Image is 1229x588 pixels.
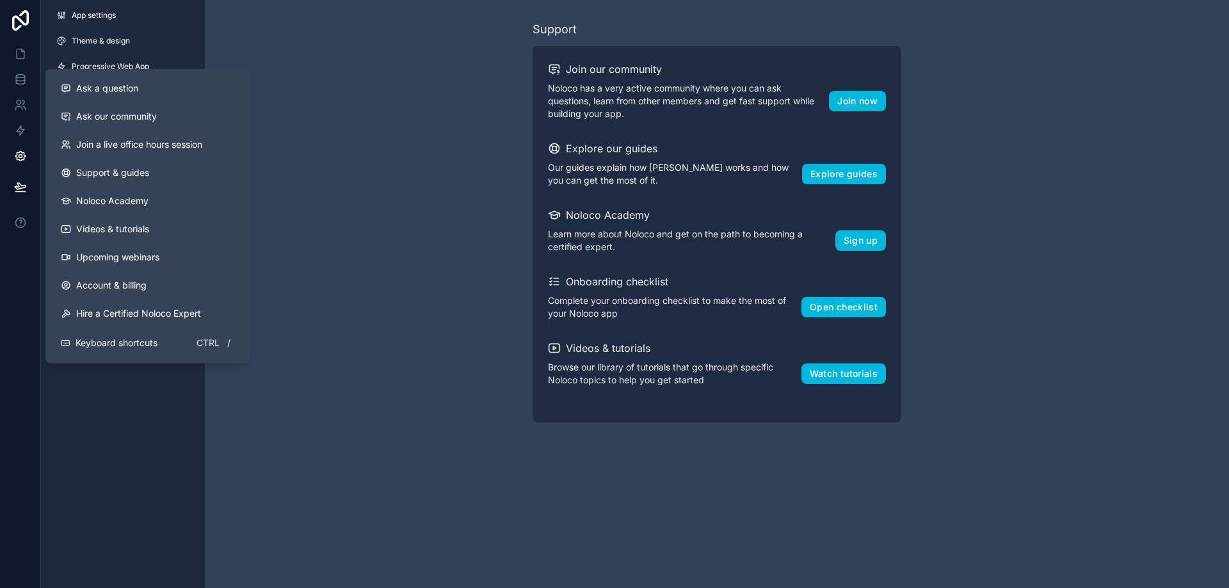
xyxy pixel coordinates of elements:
[835,230,886,251] button: Sign up
[51,74,245,102] button: Ask a question
[46,5,200,26] a: App settings
[801,297,886,317] button: Open checklist
[802,164,886,184] button: Explore guides
[801,363,886,384] button: Watch tutorials
[566,340,650,356] h2: Videos & tutorials
[76,223,149,235] span: Videos & tutorials
[223,338,234,348] span: /
[51,243,245,271] a: Upcoming webinars
[51,187,245,215] a: Noloco Academy
[76,251,159,264] span: Upcoming webinars
[566,141,657,156] h2: Explore our guides
[72,36,130,46] span: Theme & design
[76,337,157,349] span: Keyboard shortcuts
[76,82,138,95] span: Ask a question
[51,215,245,243] a: Videos & tutorials
[76,307,201,320] span: Hire a Certified Noloco Expert
[76,279,147,292] span: Account & billing
[533,20,577,38] div: Support
[548,294,801,320] p: Complete your onboarding checklist to make the most of your Noloco app
[72,61,149,72] span: Progressive Web App
[195,335,221,351] span: Ctrl
[76,166,149,179] span: Support & guides
[566,61,662,77] h2: Join our community
[51,102,245,131] a: Ask our community
[76,110,157,123] span: Ask our community
[51,328,245,358] button: Keyboard shortcutsCtrl/
[566,207,650,223] h2: Noloco Academy
[829,91,886,111] button: Join now
[548,228,835,253] p: Learn more about Noloco and get on the path to becoming a certified expert.
[548,161,802,187] p: Our guides explain how [PERSON_NAME] works and how you can get the most of it.
[46,56,200,77] a: Progressive Web App
[51,159,245,187] a: Support & guides
[76,195,149,207] span: Noloco Academy
[566,274,668,289] h2: Onboarding checklist
[72,10,116,20] span: App settings
[46,31,200,51] a: Theme & design
[51,299,245,328] button: Hire a Certified Noloco Expert
[51,131,245,159] a: Join a live office hours session
[51,271,245,299] a: Account & billing
[548,82,829,120] p: Noloco has a very active community where you can ask questions, learn from other members and get ...
[76,138,202,151] span: Join a live office hours session
[548,361,801,386] p: Browse our library of tutorials that go through specific Noloco topics to help you get started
